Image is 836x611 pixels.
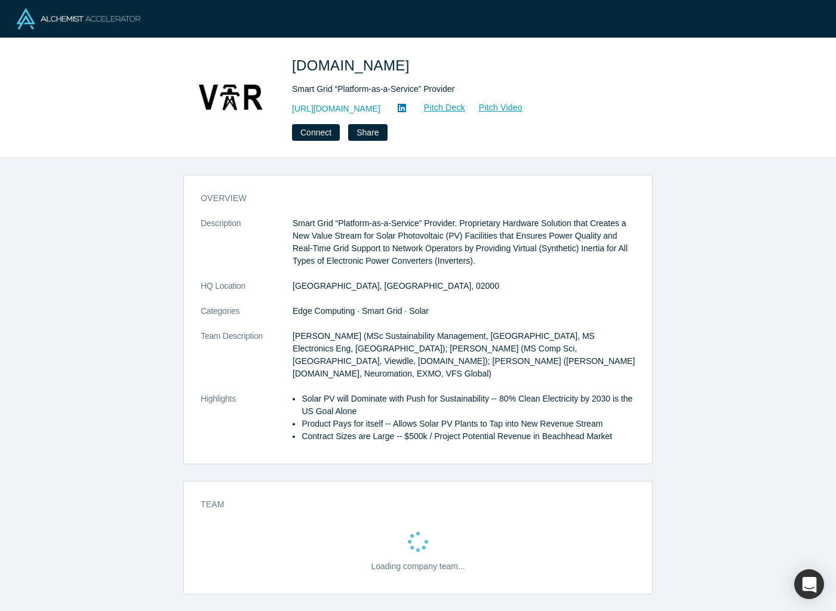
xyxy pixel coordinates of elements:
p: Loading company team... [371,560,465,573]
button: Connect [292,124,340,141]
dt: Description [201,217,293,280]
h3: overview [201,192,619,205]
a: [URL][DOMAIN_NAME] [292,103,380,115]
button: Share [348,124,387,141]
dt: Categories [201,305,293,330]
a: Pitch Video [466,101,523,115]
dt: HQ Location [201,280,293,305]
dt: Team Description [201,330,293,393]
div: Smart Grid “Platform-as-a-Service” Provider [292,83,626,95]
img: VAR.energy's Logo [192,55,275,138]
h3: Team [201,498,619,511]
span: [DOMAIN_NAME] [292,57,414,73]
p: [PERSON_NAME] (MSc Sustainability Management, [GEOGRAPHIC_DATA], MS Electronics Eng, [GEOGRAPHIC_... [293,330,635,380]
dd: [GEOGRAPHIC_DATA], [GEOGRAPHIC_DATA], 02000 [293,280,635,292]
li: Product Pays for itself -- Allows Solar PV Plants to Tap into New Revenue Stream [302,418,635,430]
dt: Highlights [201,393,293,455]
span: Edge Computing · Smart Grid · Solar [293,306,429,316]
li: Contract Sizes are Large -- $500k / Project Potential Revenue in Beachhead Market [302,430,635,443]
p: Smart Grid “Platform-as-a-Service” Provider. Proprietary Hardware Solution that Creates a New Val... [293,217,635,267]
img: Alchemist Logo [17,8,140,29]
a: Pitch Deck [411,101,466,115]
li: Solar PV will Dominate with Push for Sustainability -- 80% Clean Electricity by 2030 is the US Go... [302,393,635,418]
